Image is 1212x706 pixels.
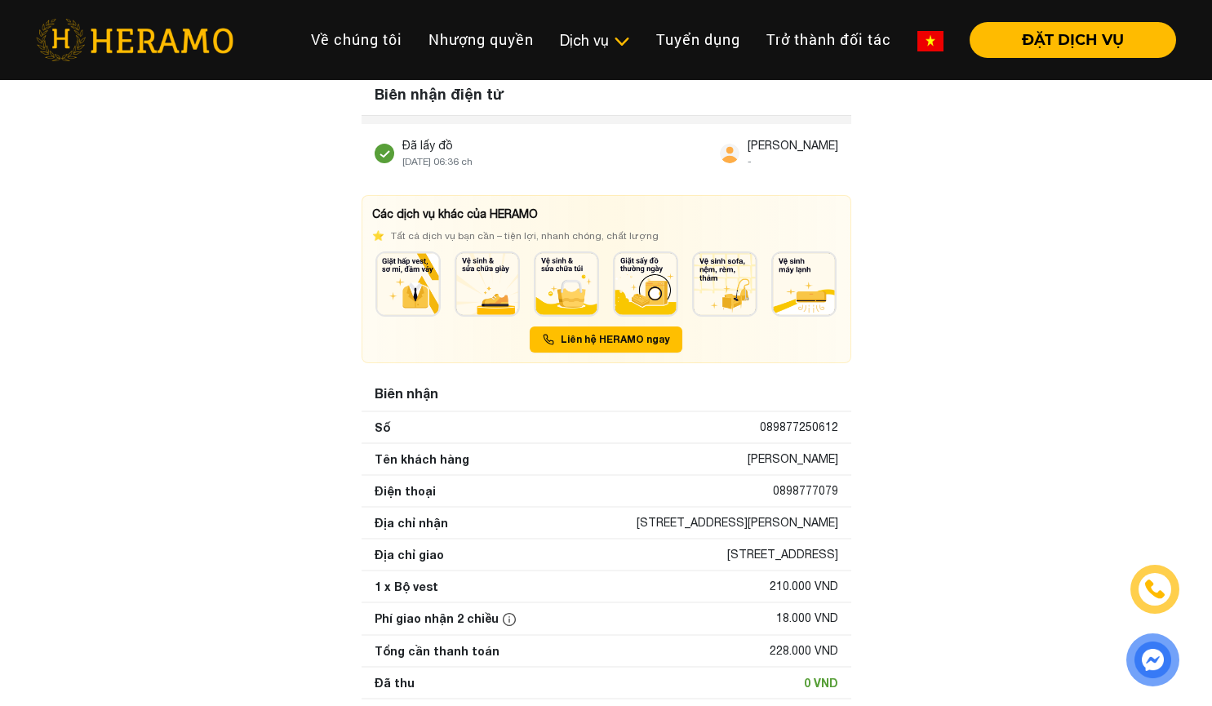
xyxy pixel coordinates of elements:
[372,229,384,243] span: star
[760,419,838,436] div: 089877250612
[375,514,448,531] div: Địa chỉ nhận
[377,253,439,315] img: Giặt vest, sơ mi, đầm váy
[770,578,838,595] div: 210.000 VND
[770,642,838,659] div: 228.000 VND
[372,206,659,222] h3: Các dịch vụ khác của HERAMO
[298,22,415,57] a: Về chúng tôi
[36,19,233,61] img: heramo-logo.png
[637,514,838,531] div: [STREET_ADDRESS][PERSON_NAME]
[372,229,659,243] p: Tất cả dịch vụ bạn cần – tiện lợi, nhanh chóng, chất lượng
[727,546,838,563] div: [STREET_ADDRESS]
[804,674,838,691] div: 0 VND
[970,22,1176,58] button: ĐẶT DỊCH VỤ
[1132,566,1178,612] a: phone-icon
[957,33,1176,47] a: ĐẶT DỊCH VỤ
[375,610,520,628] div: Phí giao nhận 2 chiều
[368,377,845,410] div: Biên nhận
[402,137,473,154] div: Đã lấy đồ
[643,22,753,57] a: Tuyển dụng
[375,546,444,563] div: Địa chỉ giao
[503,613,516,626] img: info
[415,22,547,57] a: Nhượng quyền
[530,326,682,353] button: Liên hệ HERAMO ngay
[375,578,438,595] div: 1 x Bộ vest
[362,73,851,116] div: Biên nhận điện tử
[748,156,752,167] span: -
[776,610,838,628] div: 18.000 VND
[917,31,943,51] img: vn-flag.png
[773,253,835,315] img: Giặt vest, sơ mi, đầm váy
[402,156,473,167] span: [DATE] 06:36 ch
[720,144,739,163] img: user.svg
[560,29,630,51] div: Dịch vụ
[694,253,756,315] img: Giặt vest, sơ mi, đầm váy
[1143,577,1167,602] img: phone-icon
[375,419,390,436] div: Số
[615,253,677,315] img: Giặt vest, sơ mi, đầm váy
[375,144,394,163] img: stick.svg
[613,33,630,50] img: subToggleIcon
[773,482,838,500] div: 0898777079
[753,22,904,57] a: Trở thành đối tác
[456,253,518,315] img: Giặt vest, sơ mi, đầm váy
[375,642,499,659] div: Tổng cần thanh toán
[375,451,469,468] div: Tên khách hàng
[375,482,436,500] div: Điện thoại
[748,137,838,154] div: [PERSON_NAME]
[535,253,597,315] img: Giặt vest, sơ mi, đầm váy
[748,451,838,468] div: [PERSON_NAME]
[375,674,415,691] div: Đã thu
